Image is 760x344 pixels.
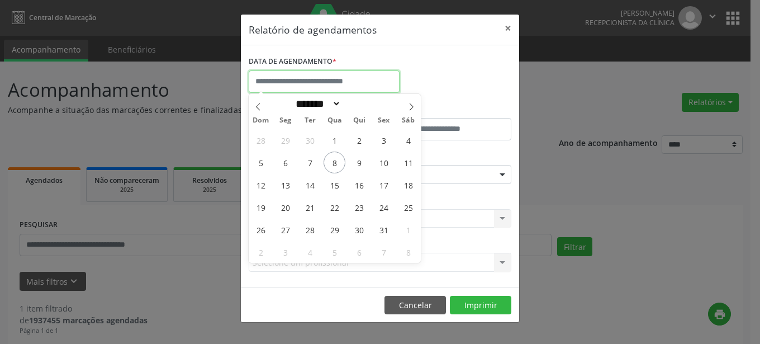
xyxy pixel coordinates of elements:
span: Outubro 2, 2025 [348,129,370,151]
span: Novembro 7, 2025 [373,241,395,263]
span: Outubro 21, 2025 [299,196,321,218]
span: Outubro 28, 2025 [299,219,321,241]
span: Novembro 1, 2025 [397,219,419,241]
span: Outubro 8, 2025 [324,152,345,173]
select: Month [292,98,341,110]
span: Qua [322,117,347,124]
span: Outubro 20, 2025 [274,196,296,218]
span: Outubro 31, 2025 [373,219,395,241]
span: Novembro 8, 2025 [397,241,419,263]
span: Outubro 23, 2025 [348,196,370,218]
span: Outubro 12, 2025 [250,174,272,196]
span: Outubro 19, 2025 [250,196,272,218]
span: Outubro 11, 2025 [397,152,419,173]
span: Ter [298,117,322,124]
span: Outubro 10, 2025 [373,152,395,173]
span: Outubro 1, 2025 [324,129,345,151]
span: Dom [249,117,273,124]
span: Outubro 25, 2025 [397,196,419,218]
label: ATÉ [383,101,511,118]
button: Close [497,15,519,42]
span: Outubro 16, 2025 [348,174,370,196]
input: Year [341,98,378,110]
span: Outubro 14, 2025 [299,174,321,196]
span: Outubro 15, 2025 [324,174,345,196]
h5: Relatório de agendamentos [249,22,377,37]
span: Outubro 4, 2025 [397,129,419,151]
span: Setembro 29, 2025 [274,129,296,151]
span: Outubro 22, 2025 [324,196,345,218]
span: Outubro 9, 2025 [348,152,370,173]
span: Outubro 6, 2025 [274,152,296,173]
span: Outubro 29, 2025 [324,219,345,241]
span: Outubro 30, 2025 [348,219,370,241]
span: Outubro 26, 2025 [250,219,272,241]
button: Imprimir [450,296,511,315]
span: Setembro 28, 2025 [250,129,272,151]
label: DATA DE AGENDAMENTO [249,53,336,70]
button: Cancelar [384,296,446,315]
span: Novembro 6, 2025 [348,241,370,263]
span: Outubro 7, 2025 [299,152,321,173]
span: Outubro 5, 2025 [250,152,272,173]
span: Novembro 5, 2025 [324,241,345,263]
span: Outubro 13, 2025 [274,174,296,196]
span: Sáb [396,117,421,124]
span: Novembro 3, 2025 [274,241,296,263]
span: Sex [372,117,396,124]
span: Seg [273,117,298,124]
span: Outubro 27, 2025 [274,219,296,241]
span: Outubro 24, 2025 [373,196,395,218]
span: Setembro 30, 2025 [299,129,321,151]
span: Outubro 3, 2025 [373,129,395,151]
span: Outubro 17, 2025 [373,174,395,196]
span: Novembro 4, 2025 [299,241,321,263]
span: Qui [347,117,372,124]
span: Novembro 2, 2025 [250,241,272,263]
span: Outubro 18, 2025 [397,174,419,196]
